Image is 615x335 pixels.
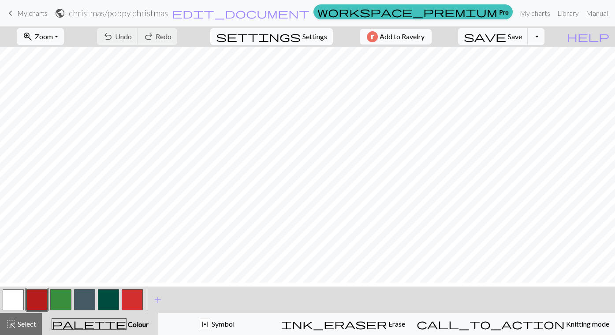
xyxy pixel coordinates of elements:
span: help [567,30,609,43]
span: public [55,7,65,19]
button: Knitting mode [411,313,615,335]
span: Select [16,320,36,328]
button: y Symbol [158,313,276,335]
span: Save [508,32,522,41]
button: Add to Ravelry [360,29,432,45]
span: Knitting mode [565,320,609,328]
span: My charts [17,9,48,17]
span: save [464,30,506,43]
span: Colour [127,320,149,328]
span: settings [216,30,301,43]
button: Colour [42,313,158,335]
span: Settings [302,31,327,42]
span: add [153,294,163,306]
h2: christmas / poppy christmas [69,8,168,18]
span: keyboard_arrow_left [5,7,16,19]
img: Ravelry [367,31,378,42]
span: Zoom [35,32,53,41]
i: Settings [216,31,301,42]
a: My charts [5,6,48,21]
button: Zoom [17,28,64,45]
a: Manual [582,4,611,22]
button: Save [458,28,528,45]
span: Erase [387,320,405,328]
span: palette [52,318,126,330]
span: call_to_action [417,318,565,330]
span: Add to Ravelry [380,31,425,42]
div: y [200,319,210,330]
span: workspace_premium [317,6,497,18]
a: Library [554,4,582,22]
span: highlight_alt [6,318,16,330]
span: edit_document [172,7,309,19]
span: zoom_in [22,30,33,43]
span: ink_eraser [281,318,387,330]
a: Pro [313,4,513,19]
button: SettingsSettings [210,28,333,45]
span: Symbol [210,320,235,328]
button: Erase [276,313,411,335]
a: My charts [516,4,554,22]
